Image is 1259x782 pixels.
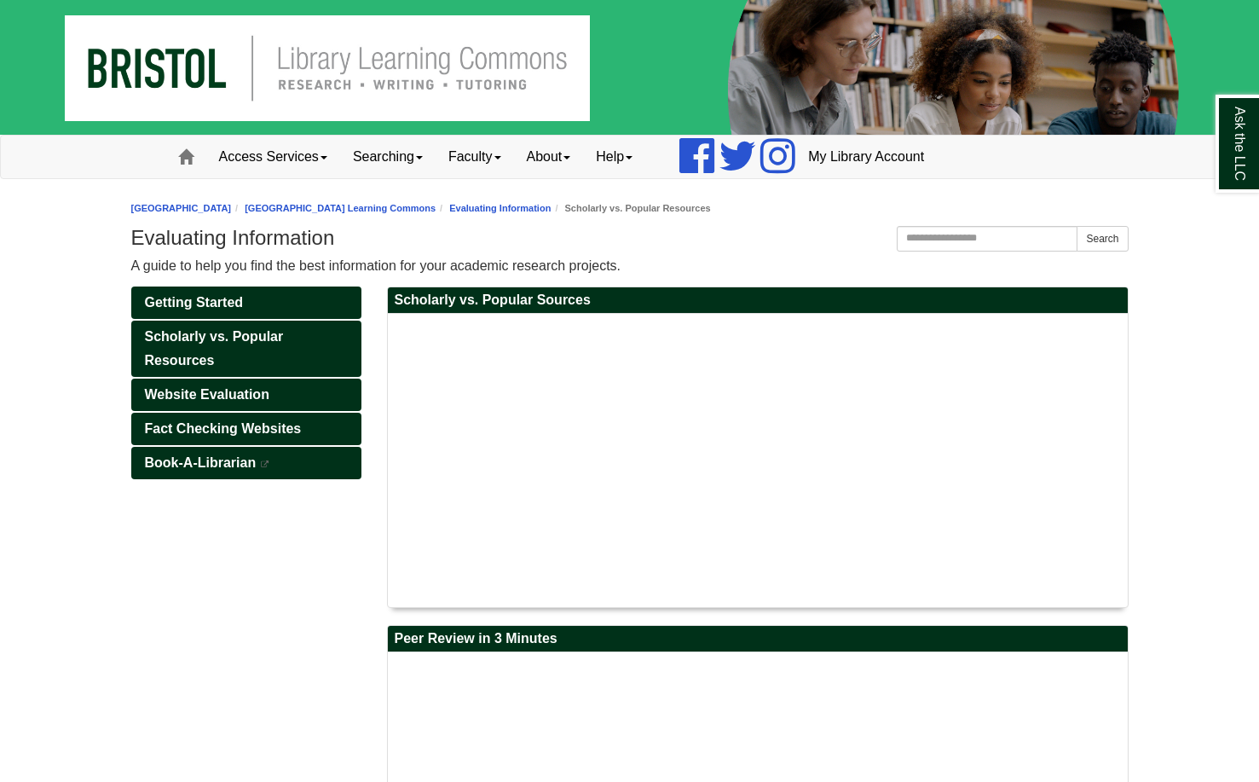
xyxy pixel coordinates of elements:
i: This link opens in a new window [260,461,270,468]
button: Search [1077,226,1128,252]
span: A guide to help you find the best information for your academic research projects. [131,258,621,273]
a: Searching [340,136,436,178]
a: Help [583,136,645,178]
h2: Scholarly vs. Popular Sources [388,287,1128,314]
a: Getting Started [131,287,361,319]
a: About [514,136,584,178]
a: [GEOGRAPHIC_DATA] [131,203,232,213]
span: Book-A-Librarian [145,455,257,470]
span: Getting Started [145,295,244,310]
span: Fact Checking Websites [145,421,302,436]
li: Scholarly vs. Popular Resources [551,200,710,217]
div: Guide Pages [131,287,361,479]
a: Evaluating Information [449,203,551,213]
a: Fact Checking Websites [131,413,361,445]
a: Faculty [436,136,514,178]
h2: Peer Review in 3 Minutes [388,626,1128,652]
nav: breadcrumb [131,200,1129,217]
a: My Library Account [795,136,937,178]
span: Website Evaluation [145,387,269,402]
a: Website Evaluation [131,379,361,411]
a: Book-A-Librarian [131,447,361,479]
h1: Evaluating Information [131,226,1129,250]
span: Scholarly vs. Popular Resources [145,329,284,368]
a: [GEOGRAPHIC_DATA] Learning Commons [245,203,436,213]
a: Scholarly vs. Popular Resources [131,321,361,377]
a: Access Services [206,136,340,178]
